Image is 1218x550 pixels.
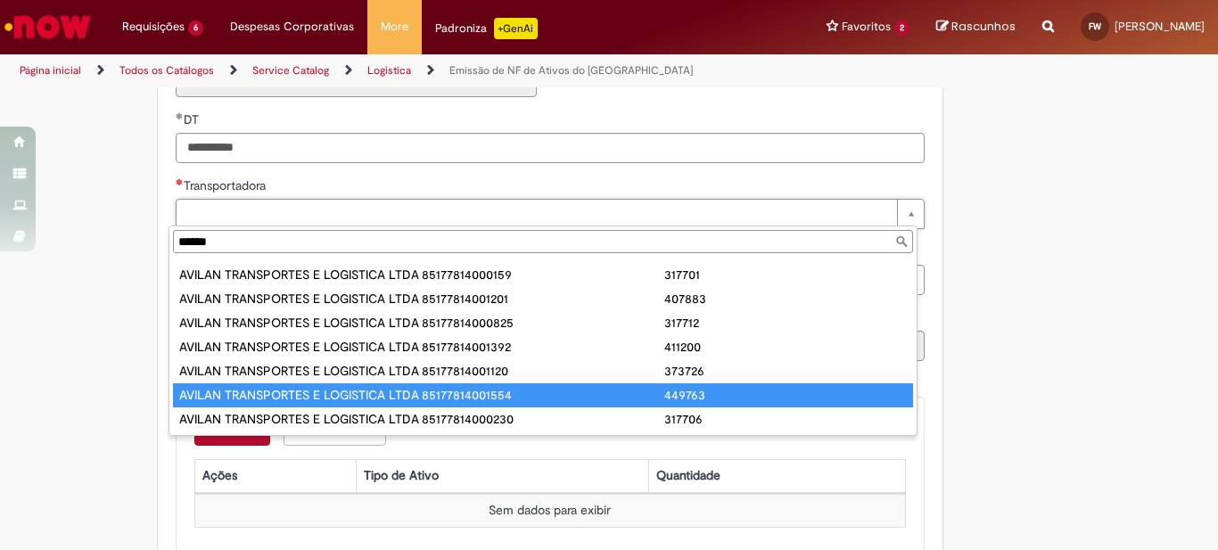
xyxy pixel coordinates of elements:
div: AVILAN TRANSPORTES E LOGISTICA LTDA [179,410,422,428]
div: 407883 [664,290,907,308]
div: 85177814001201 [422,290,664,308]
div: 449763 [664,386,907,404]
div: 85177814000825 [422,314,664,332]
div: 85177814001554 [422,386,664,404]
div: AVILAN TRANSPORTES E LOGISTICA LTDA [179,314,422,332]
ul: Transportadora [169,257,917,435]
div: 317712 [664,314,907,332]
div: AVILAN TRANSPORTES E LOGISTICA LTDA [179,266,422,283]
div: AVILAN TRANSPORTES E LOGISTICA LTDA [179,386,422,404]
div: 317706 [664,410,907,428]
div: 85177814001120 [422,362,664,380]
div: AVILAN TRANSPORTES E LOGISTICA LTDA [179,362,422,380]
div: 85177814000230 [422,410,664,428]
div: 411200 [664,338,907,356]
div: AVILAN TRANSPORTES E LOGISTICA LTDA [179,290,422,308]
div: 317701 [664,266,907,283]
div: AVILAN TRANSPORTES E LOGISTICA LTDA [179,338,422,356]
div: 85177814000159 [422,266,664,283]
div: 373726 [664,362,907,380]
div: 85177814001392 [422,338,664,356]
